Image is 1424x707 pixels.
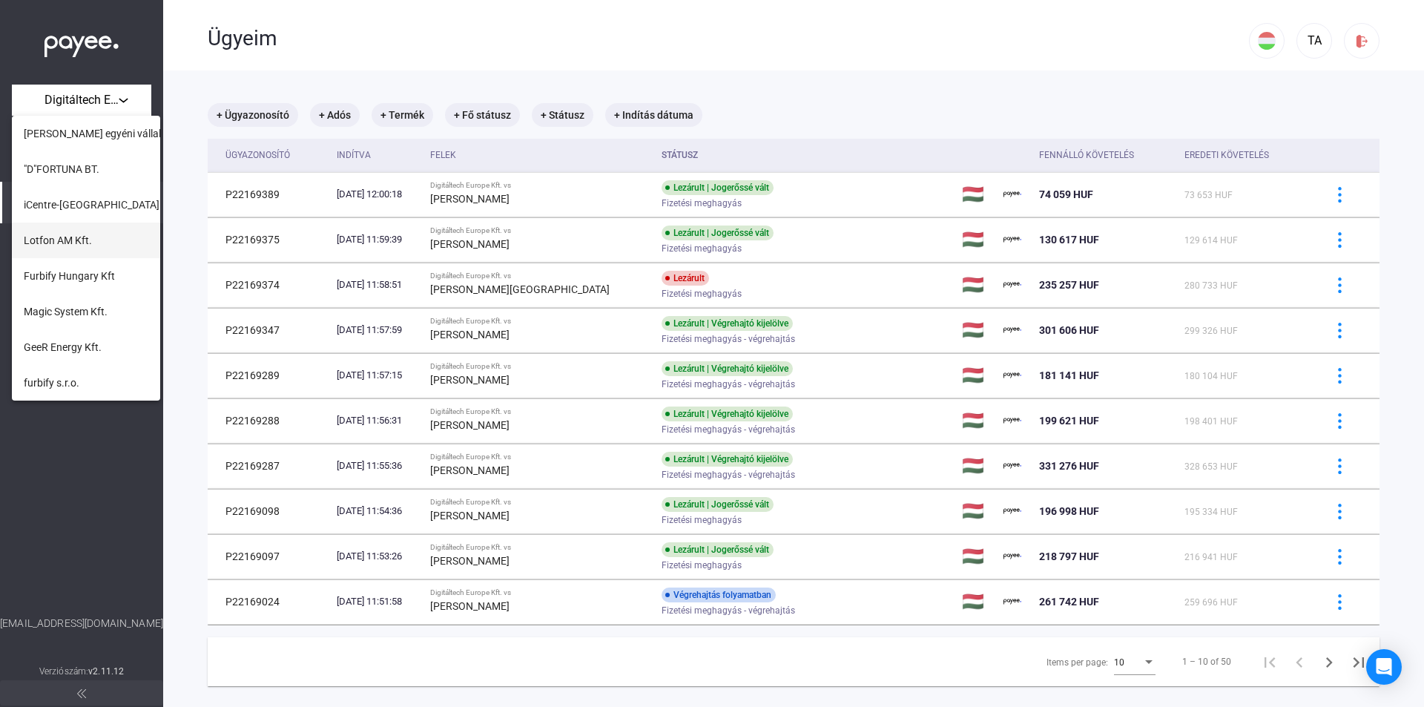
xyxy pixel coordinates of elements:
[24,267,115,285] span: Furbify Hungary Kft
[24,231,92,249] span: Lotfon AM Kft.
[1366,649,1402,685] div: Open Intercom Messenger
[24,160,99,178] span: "D"FORTUNA BT.
[24,125,183,142] span: [PERSON_NAME] egyéni vállalkozó
[24,338,102,356] span: GeeR Energy Kft.
[24,196,179,214] span: iCentre-[GEOGRAPHIC_DATA] Kft.
[24,303,108,320] span: Magic System Kft.
[24,374,79,392] span: furbify s.r.o.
